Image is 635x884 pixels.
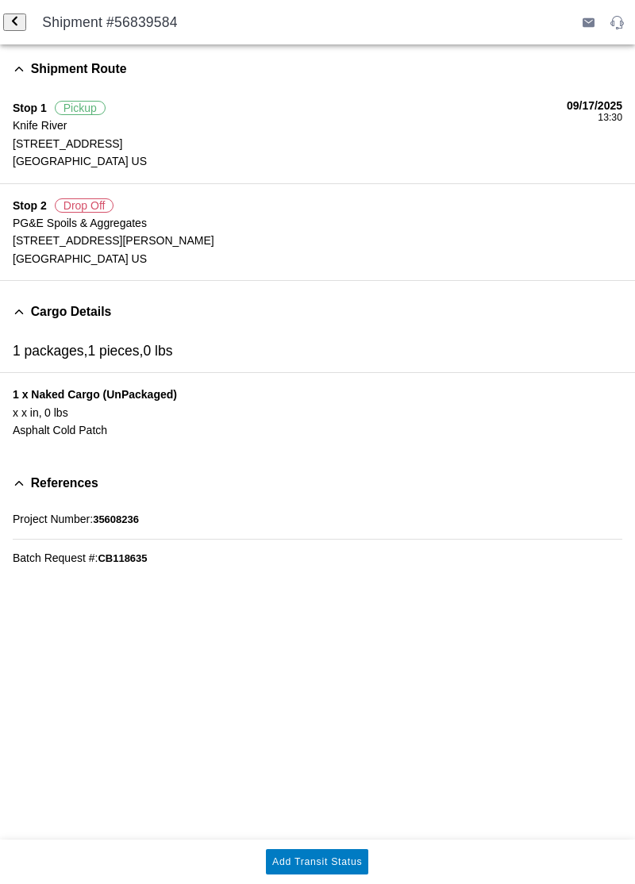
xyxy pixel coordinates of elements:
span: Stop 2 [13,199,47,212]
ion-label: 1 x Naked Cargo (UnPackaged) [13,386,622,404]
span: x x IN, [13,406,42,419]
span: 0 lbs [143,343,172,359]
div: 13:30 [567,112,622,123]
span: Project Number: [13,512,93,525]
ion-button: Add Transit Status [266,849,368,874]
ion-button: Send Email [575,10,602,35]
span: 1 pieces, [87,343,143,359]
span: CB118635 [98,552,147,563]
ion-button: Support Service [604,10,630,35]
span: Batch Request #: [13,551,98,563]
ion-label: [GEOGRAPHIC_DATA] US [13,152,567,170]
span: Cargo Details [31,305,112,319]
span: Drop Off [55,198,114,213]
ion-title: Shipment #56839584 [26,14,574,31]
span: 1 packages, [13,343,87,359]
span: Pickup [55,101,106,115]
ion-label: [STREET_ADDRESS] [13,135,567,152]
ion-label: Asphalt Cold Patch [13,421,622,439]
ion-label: PG&E Spoils & Aggregates [13,214,622,232]
div: 09/17/2025 [567,99,622,112]
span: Stop 1 [13,102,47,114]
span: 0 LBS [44,406,68,419]
ion-label: [STREET_ADDRESS][PERSON_NAME] [13,232,622,249]
ion-label: Knife River [13,117,567,134]
span: 35608236 [93,513,139,525]
span: Shipment Route [31,62,127,76]
span: References [31,475,98,490]
ion-label: [GEOGRAPHIC_DATA] US [13,250,622,267]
